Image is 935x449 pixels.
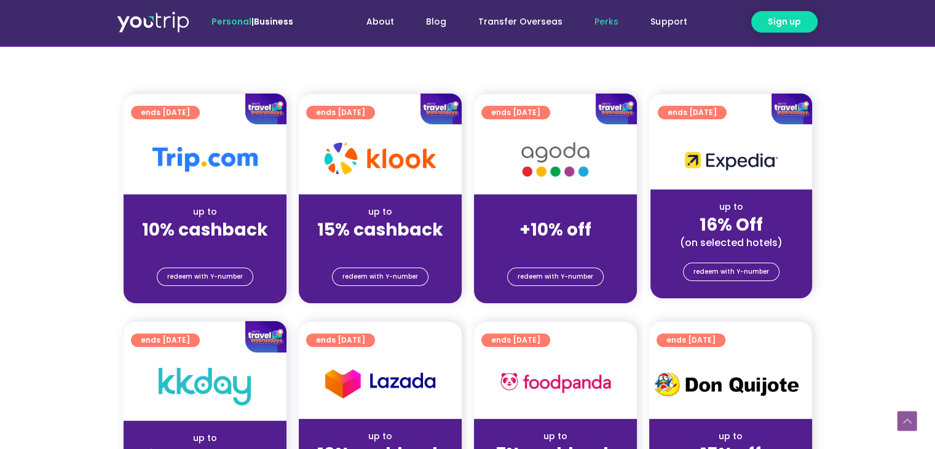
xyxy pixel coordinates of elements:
a: redeem with Y-number [507,268,604,286]
strong: +10% off [519,218,591,242]
div: up to [484,430,627,443]
div: up to [659,430,802,443]
a: Transfer Overseas [462,10,578,33]
a: Blog [410,10,462,33]
div: (for stays only) [309,241,452,254]
a: ends [DATE] [306,333,375,347]
span: up to [544,205,567,218]
strong: 10% cashback [142,218,268,242]
a: redeem with Y-number [683,263,779,281]
a: Support [634,10,703,33]
a: redeem with Y-number [332,268,428,286]
span: redeem with Y-number [693,263,769,280]
strong: 15% cashback [317,218,443,242]
div: up to [660,201,802,213]
span: ends [DATE] [316,333,365,347]
div: (for stays only) [484,241,627,254]
span: ends [DATE] [491,333,540,347]
span: Personal [211,15,251,28]
nav: Menu [326,10,703,33]
a: ends [DATE] [481,333,550,347]
a: Sign up [751,11,818,33]
a: Perks [578,10,634,33]
a: ends [DATE] [657,333,725,347]
div: up to [133,432,277,445]
span: redeem with Y-number [342,268,418,285]
span: ends [DATE] [666,333,716,347]
a: redeem with Y-number [157,268,253,286]
span: | [211,15,293,28]
span: redeem with Y-number [518,268,593,285]
span: redeem with Y-number [167,268,243,285]
a: Business [254,15,293,28]
strong: 16% Off [700,213,763,237]
div: up to [309,205,452,218]
div: (for stays only) [133,241,277,254]
div: up to [133,205,277,218]
div: (on selected hotels) [660,236,802,249]
span: Sign up [768,15,801,28]
div: up to [309,430,452,443]
a: About [350,10,410,33]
